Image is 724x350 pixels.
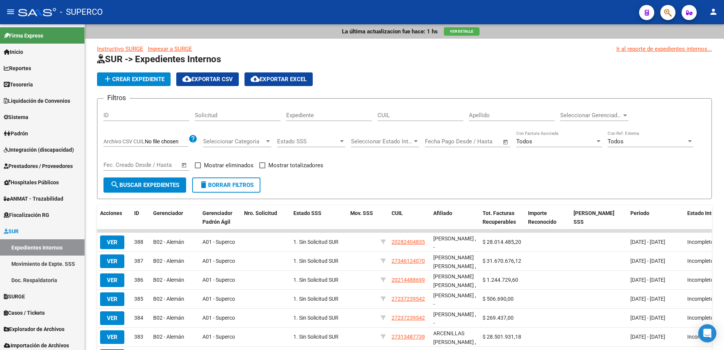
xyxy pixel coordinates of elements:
[450,29,473,33] span: Ver Detalle
[97,54,221,64] span: SUR -> Expedientes Internos
[202,239,235,245] span: A01 - Superco
[480,205,525,230] datatable-header-cell: Tot. Facturas Recuperables
[483,239,521,245] span: $ 28.014.485,20
[134,239,143,245] span: 388
[4,80,33,89] span: Tesorería
[134,277,143,283] span: 386
[204,161,254,170] span: Mostrar eliminados
[4,129,28,138] span: Padrón
[107,334,118,341] span: VER
[100,254,124,268] button: VER
[4,211,49,219] span: Fiscalización RG
[430,205,480,230] datatable-header-cell: Afiliado
[4,113,28,121] span: Sistema
[4,146,74,154] span: Integración (discapacidad)
[180,161,189,170] button: Open calendar
[153,210,183,216] span: Gerenciador
[4,31,43,40] span: Firma Express
[192,177,260,193] button: Borrar Filtros
[97,72,171,86] button: Crear Expediente
[153,258,184,264] span: B02 - Alemán
[107,277,118,284] span: VER
[203,138,265,145] span: Seleccionar Categoria
[199,180,208,189] mat-icon: delete
[134,258,143,264] span: 387
[293,210,321,216] span: Estado SSS
[501,138,510,146] button: Open calendar
[4,97,70,105] span: Liquidación de Convenios
[100,273,124,287] button: VER
[103,138,145,144] span: Archivo CSV CUIL
[199,205,241,230] datatable-header-cell: Gerenciador Padrón Ágil
[687,239,714,245] span: Incompleto
[525,205,570,230] datatable-header-cell: Importe Reconocido
[444,27,480,36] button: Ver Detalle
[103,177,186,193] button: Buscar Expedientes
[153,277,184,283] span: B02 - Alemán
[110,180,119,189] mat-icon: search
[131,205,150,230] datatable-header-cell: ID
[4,292,25,301] span: SURGE
[6,7,15,16] mat-icon: menu
[293,334,338,340] span: 1. Sin Solicitud SUR
[425,138,456,145] input: Fecha inicio
[433,235,476,250] span: [PERSON_NAME] , -
[97,205,131,230] datatable-header-cell: Acciones
[698,324,716,342] div: Open Intercom Messenger
[630,239,665,245] span: [DATE] - [DATE]
[100,330,124,344] button: VER
[134,334,143,340] span: 383
[4,341,69,350] span: Importación de Archivos
[574,210,614,225] span: [PERSON_NAME] SSS
[293,258,338,264] span: 1. Sin Solicitud SUR
[241,205,290,230] datatable-header-cell: Nro. Solicitud
[107,315,118,322] span: VER
[103,93,130,103] h3: Filtros
[483,277,518,283] span: $ 1.244.729,60
[153,239,184,245] span: B02 - Alemán
[199,182,254,188] span: Borrar Filtros
[687,258,714,264] span: Incompleto
[433,292,476,307] span: [PERSON_NAME] , -
[4,178,59,187] span: Hospitales Públicos
[483,334,521,340] span: $ 28.501.931,18
[107,296,118,303] span: VER
[616,45,712,53] a: Ir al reporte de expedientes internos...
[433,254,476,278] span: [PERSON_NAME] [PERSON_NAME] , -
[4,227,19,235] span: SUR
[483,315,514,321] span: $ 269.437,00
[134,315,143,321] span: 384
[4,64,31,72] span: Reportes
[244,72,313,86] button: Exportar EXCEL
[630,315,665,321] span: [DATE] - [DATE]
[347,205,378,230] datatable-header-cell: Mov. SSS
[60,4,103,20] span: - SUPERCO
[268,161,323,170] span: Mostrar totalizadores
[103,162,134,168] input: Fecha inicio
[277,138,338,145] span: Estado SSS
[176,72,239,86] button: Exportar CSV
[202,258,235,264] span: A01 - Superco
[392,296,425,302] span: 27237239542
[389,205,430,230] datatable-header-cell: CUIL
[251,76,307,83] span: Exportar EXCEL
[293,315,338,321] span: 1. Sin Solicitud SUR
[392,210,403,216] span: CUIL
[110,182,179,188] span: Buscar Expedientes
[251,74,260,83] mat-icon: cloud_download
[153,296,184,302] span: B02 - Alemán
[4,195,63,203] span: ANMAT - Trazabilidad
[188,134,197,143] mat-icon: help
[103,74,112,83] mat-icon: add
[483,210,516,225] span: Tot. Facturas Recuperables
[97,46,143,52] a: Instructivo SURGE
[687,277,714,283] span: Incompleto
[687,210,722,216] span: Estado Interno
[608,138,624,145] span: Todos
[392,277,425,283] span: 20214488699
[202,334,235,340] span: A01 - Superco
[433,273,476,297] span: [PERSON_NAME] [PERSON_NAME] , -
[687,296,714,302] span: Incompleto
[153,334,184,340] span: B02 - Alemán
[103,76,165,83] span: Crear Expediente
